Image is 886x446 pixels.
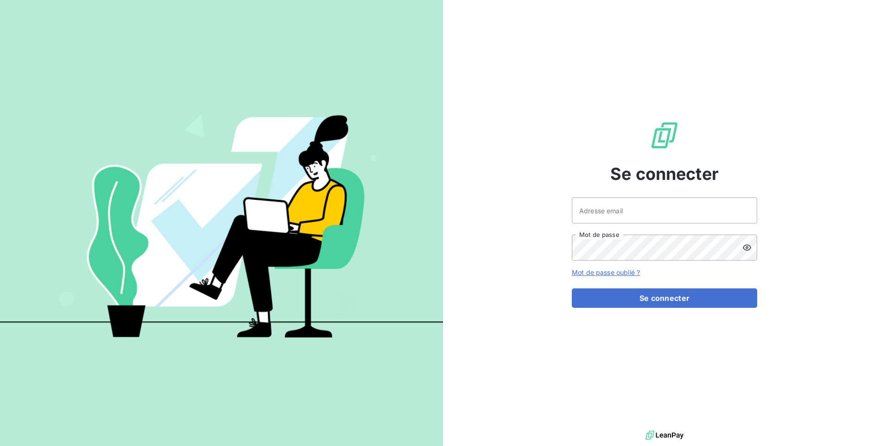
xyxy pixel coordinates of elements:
[646,428,683,442] img: logo
[610,161,719,186] span: Se connecter
[572,198,757,223] input: placeholder
[572,288,757,308] button: Se connecter
[650,121,679,150] img: Logo LeanPay
[572,268,640,276] a: Mot de passe oublié ?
